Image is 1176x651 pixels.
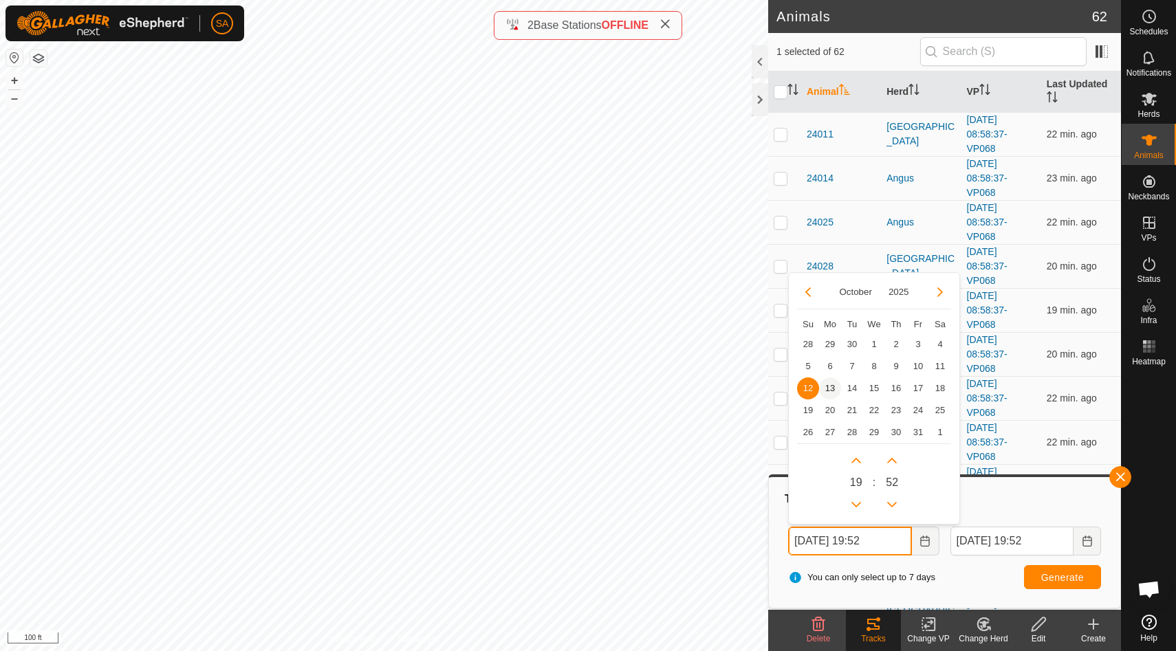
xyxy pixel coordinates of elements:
p-sorticon: Activate to sort [1047,93,1058,104]
button: – [6,90,23,107]
span: Oct 13, 2025, 7:29 PM [1047,437,1097,448]
p-button: Previous Minute [881,494,903,516]
span: Oct 13, 2025, 7:32 PM [1047,349,1097,360]
div: Tracks [846,632,901,645]
span: Oct 13, 2025, 7:29 PM [1047,173,1097,184]
img: Gallagher Logo [17,11,188,36]
div: Change VP [901,632,956,645]
th: Animal [801,71,881,113]
h2: Animals [776,8,1092,25]
td: 9 [885,355,907,377]
a: [DATE] 08:58:37-VP068 [967,202,1008,242]
p-sorticon: Activate to sort [787,86,798,97]
button: Choose Date [1074,527,1101,555]
div: Change Herd [956,632,1011,645]
span: 52 [886,474,898,491]
span: 15 [863,377,885,399]
span: Animals [1134,151,1164,159]
td: 24 [907,399,929,421]
td: 7 [841,355,863,377]
td: 29 [819,333,841,355]
div: Create [1066,632,1121,645]
span: 20 [819,399,841,421]
p-button: Next Minute [881,450,903,472]
span: Sa [935,319,946,329]
span: 29 [863,421,885,443]
td: 21 [841,399,863,421]
a: [DATE] 08:58:37-VP068 [967,158,1008,198]
td: 10 [907,355,929,377]
span: Oct 13, 2025, 7:30 PM [1047,393,1097,404]
span: 30 [885,421,907,443]
span: Infra [1140,316,1157,324]
span: Fr [914,319,922,329]
span: Tu [847,319,858,329]
input: Search (S) [920,37,1087,66]
td: 26 [797,421,819,443]
button: Choose Year [883,284,915,300]
span: Oct 13, 2025, 7:30 PM [1047,217,1097,228]
th: Last Updated [1041,71,1121,113]
td: 31 [907,421,929,443]
div: Angus [886,171,955,186]
p-button: Next Hour [845,450,867,472]
button: Choose Month [834,284,877,300]
span: 1 selected of 62 [776,45,920,59]
a: [DATE] 08:58:37-VP068 [967,378,1008,418]
span: : [873,474,875,491]
span: Notifications [1126,69,1171,77]
a: [DATE] 08:58:37-VP068 [967,422,1008,462]
span: 2 [885,333,907,355]
button: Previous Month [797,281,819,303]
button: + [6,72,23,89]
p-button: Previous Hour [845,494,867,516]
td: 13 [819,377,841,399]
button: Reset Map [6,49,23,66]
span: Oct 13, 2025, 7:32 PM [1047,261,1097,272]
span: 18 [929,377,951,399]
button: Choose Date [912,527,939,555]
span: 8 [863,355,885,377]
td: 1 [929,421,951,443]
span: 19 [850,474,862,491]
div: Open chat [1129,569,1170,610]
th: VP [961,71,1041,113]
span: 24014 [807,171,834,186]
span: 62 [1092,6,1107,27]
a: Privacy Policy [329,633,381,646]
span: 12 [797,377,819,399]
a: [DATE] 08:58:37-VP068 [967,334,1008,374]
span: 6 [819,355,841,377]
td: 30 [841,333,863,355]
span: Delete [807,634,831,643]
span: VPs [1141,234,1156,242]
div: Edit [1011,632,1066,645]
div: Choose Date [788,272,960,525]
a: Help [1122,609,1176,648]
span: SA [216,16,229,31]
td: 4 [929,333,951,355]
span: 5 [797,355,819,377]
span: 27 [819,421,841,443]
p-sorticon: Activate to sort [839,86,850,97]
td: 1 [863,333,885,355]
td: 11 [929,355,951,377]
span: We [867,319,880,329]
td: 28 [797,333,819,355]
td: 22 [863,399,885,421]
span: Base Stations [534,19,602,31]
td: 19 [797,399,819,421]
div: [GEOGRAPHIC_DATA] [886,120,955,148]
